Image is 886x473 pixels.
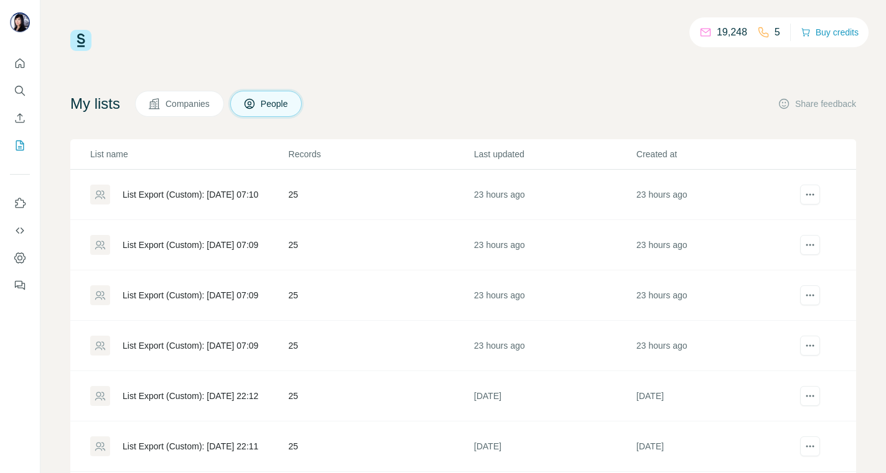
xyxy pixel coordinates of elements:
[800,235,820,255] button: actions
[123,339,258,352] div: List Export (Custom): [DATE] 07:09
[800,185,820,204] button: actions
[800,285,820,305] button: actions
[288,421,473,472] td: 25
[775,25,780,40] p: 5
[636,421,798,472] td: [DATE]
[636,220,798,270] td: 23 hours ago
[70,30,91,51] img: Surfe Logo
[473,371,636,421] td: [DATE]
[10,107,30,129] button: Enrich CSV
[10,192,30,214] button: Use Surfe on LinkedIn
[123,188,258,201] div: List Export (Custom): [DATE] 07:10
[473,321,636,371] td: 23 hours ago
[10,247,30,269] button: Dashboard
[800,336,820,356] button: actions
[90,148,287,160] p: List name
[123,239,258,251] div: List Export (Custom): [DATE] 07:09
[636,270,798,321] td: 23 hours ago
[473,270,636,321] td: 23 hours ago
[473,421,636,472] td: [DATE]
[474,148,635,160] p: Last updated
[123,440,258,452] div: List Export (Custom): [DATE] 22:11
[288,270,473,321] td: 25
[289,148,473,160] p: Records
[473,220,636,270] td: 23 hours ago
[637,148,798,160] p: Created at
[288,220,473,270] td: 25
[636,371,798,421] td: [DATE]
[778,98,856,110] button: Share feedback
[123,390,258,402] div: List Export (Custom): [DATE] 22:12
[10,52,30,75] button: Quick start
[10,219,30,242] button: Use Surfe API
[473,170,636,220] td: 23 hours ago
[717,25,747,40] p: 19,248
[636,321,798,371] td: 23 hours ago
[800,386,820,406] button: actions
[288,371,473,421] td: 25
[10,134,30,157] button: My lists
[10,80,30,102] button: Search
[636,170,798,220] td: 23 hours ago
[10,274,30,296] button: Feedback
[70,94,120,114] h4: My lists
[288,321,473,371] td: 25
[261,98,289,110] span: People
[123,289,258,301] div: List Export (Custom): [DATE] 07:09
[800,436,820,456] button: actions
[801,24,859,41] button: Buy credits
[288,170,473,220] td: 25
[10,12,30,32] img: Avatar
[166,98,211,110] span: Companies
